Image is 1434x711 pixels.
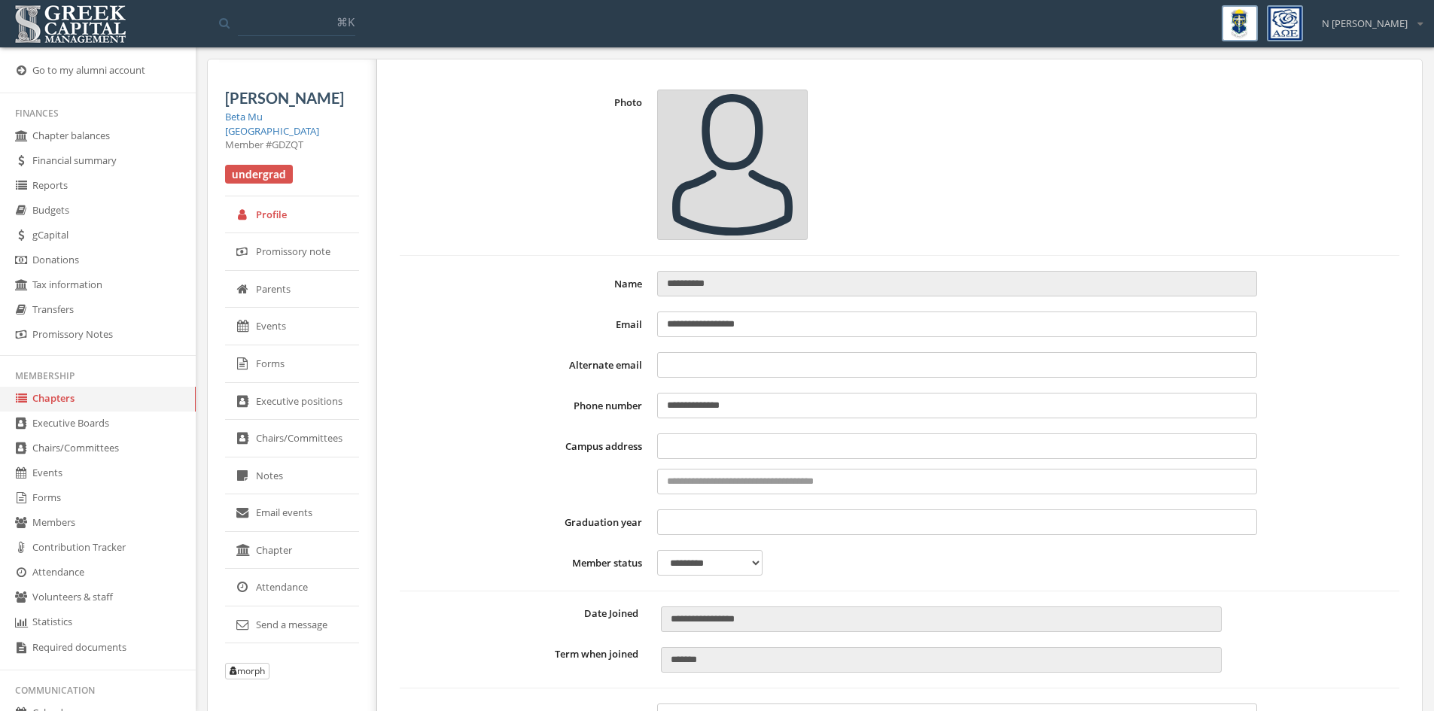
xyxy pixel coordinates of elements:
[225,308,359,345] a: Events
[225,345,359,383] a: Forms
[225,233,359,271] a: Promissory note
[336,14,355,29] span: ⌘K
[225,532,359,570] a: Chapter
[400,90,650,240] label: Photo
[400,550,650,576] label: Member status
[400,433,650,494] label: Campus address
[1312,5,1423,31] div: N [PERSON_NAME]
[400,647,650,661] label: Term when joined
[225,663,269,679] button: morph
[225,138,359,152] div: Member #
[400,271,650,296] label: Name
[1322,17,1408,31] span: N [PERSON_NAME]
[225,196,359,234] a: Profile
[225,494,359,532] a: Email events
[225,165,293,184] span: undergrad
[225,89,344,107] span: [PERSON_NAME]
[225,124,319,138] a: [GEOGRAPHIC_DATA]
[400,606,650,621] label: Date Joined
[400,393,650,418] label: Phone number
[400,311,650,337] label: Email
[225,569,359,606] a: Attendance
[225,457,359,495] a: Notes
[400,352,650,378] label: Alternate email
[225,606,359,644] a: Send a message
[225,420,359,457] a: Chairs/Committees
[400,509,650,535] label: Graduation year
[225,110,263,123] a: Beta Mu
[225,271,359,308] a: Parents
[272,138,303,151] span: GDZQT
[225,383,359,421] a: Executive positions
